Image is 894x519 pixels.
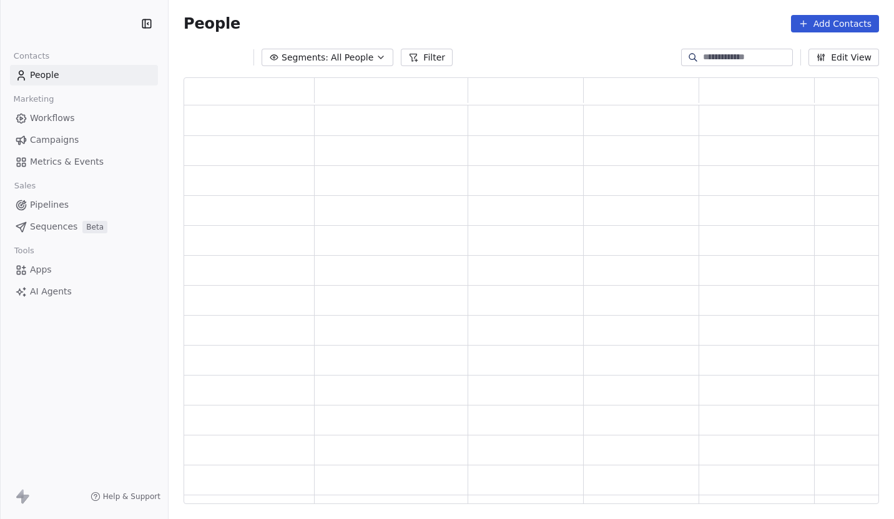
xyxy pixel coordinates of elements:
[10,130,158,150] a: Campaigns
[30,133,79,147] span: Campaigns
[8,90,59,109] span: Marketing
[30,69,59,82] span: People
[30,263,52,276] span: Apps
[10,259,158,280] a: Apps
[10,216,158,237] a: SequencesBeta
[184,14,240,33] span: People
[331,51,373,64] span: All People
[30,285,72,298] span: AI Agents
[103,492,160,502] span: Help & Support
[30,155,104,168] span: Metrics & Events
[10,281,158,302] a: AI Agents
[10,195,158,215] a: Pipelines
[10,65,158,85] a: People
[401,49,453,66] button: Filter
[791,15,879,32] button: Add Contacts
[282,51,328,64] span: Segments:
[10,108,158,129] a: Workflows
[9,177,41,195] span: Sales
[82,221,107,233] span: Beta
[30,112,75,125] span: Workflows
[8,47,55,65] span: Contacts
[10,152,158,172] a: Metrics & Events
[30,220,77,233] span: Sequences
[9,241,39,260] span: Tools
[91,492,160,502] a: Help & Support
[30,198,69,211] span: Pipelines
[808,49,879,66] button: Edit View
